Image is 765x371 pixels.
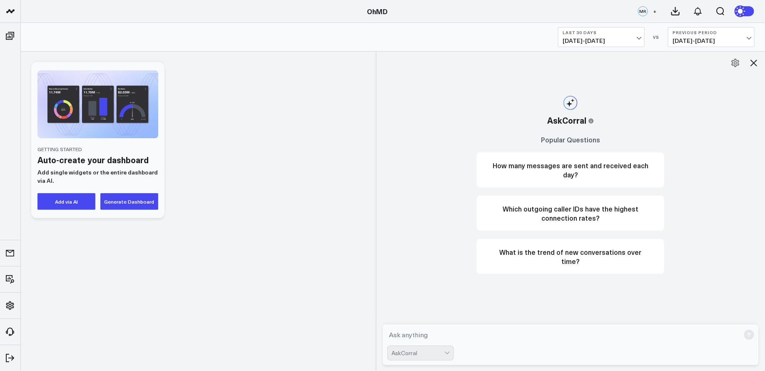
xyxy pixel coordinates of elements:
[392,350,444,356] div: AskCorral
[653,8,657,14] span: +
[477,152,664,187] button: How many messages are sent and received each day?
[673,30,750,35] b: Previous Period
[37,154,158,166] h2: Auto-create your dashboard
[477,196,664,231] button: Which outgoing caller IDs have the highest connection rates?
[477,239,664,274] button: What is the trend of new conversations over time?
[547,114,586,127] span: AskCorral
[558,27,645,47] button: Last 30 Days[DATE]-[DATE]
[100,193,158,210] button: Generate Dashboard
[563,37,640,44] span: [DATE] - [DATE]
[367,7,388,16] a: OhMD
[37,193,95,210] button: Add via AI
[563,30,640,35] b: Last 30 Days
[649,35,664,40] div: VS
[638,6,648,16] div: MR
[37,147,158,152] div: Getting Started
[37,168,158,185] p: Add single widgets or the entire dashboard via AI.
[673,37,750,44] span: [DATE] - [DATE]
[650,6,660,16] button: +
[668,27,755,47] button: Previous Period[DATE]-[DATE]
[477,135,664,144] h3: Popular Questions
